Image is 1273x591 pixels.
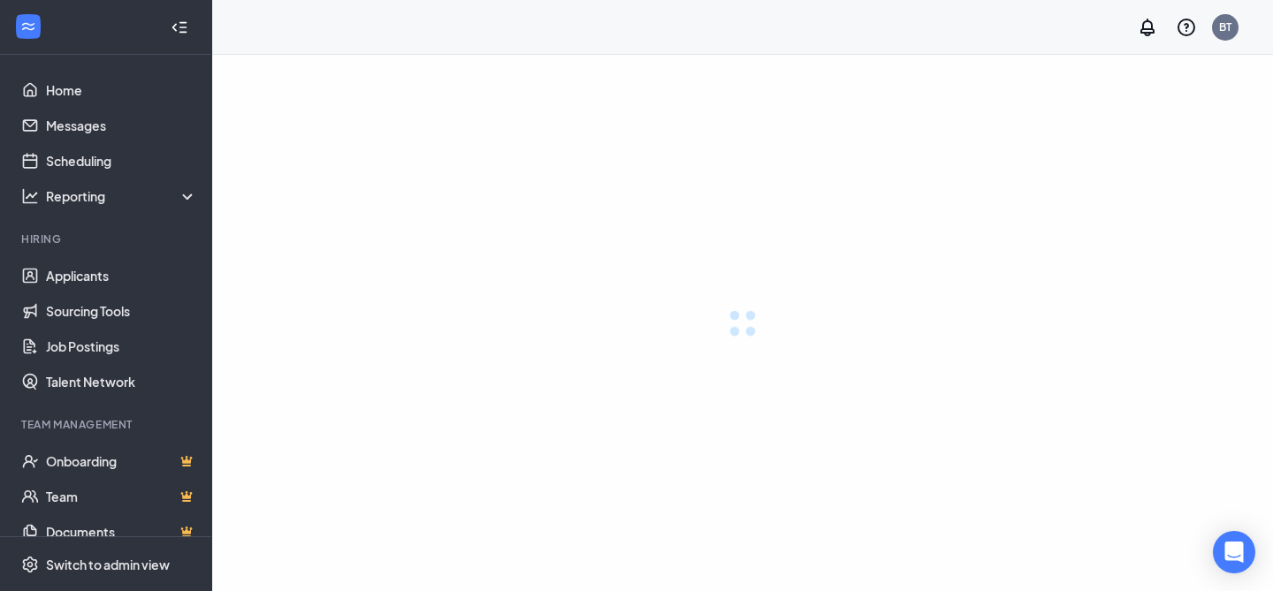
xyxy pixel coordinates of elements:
[1176,17,1197,38] svg: QuestionInfo
[21,231,194,246] div: Hiring
[46,293,197,329] a: Sourcing Tools
[46,108,197,143] a: Messages
[46,258,197,293] a: Applicants
[46,364,197,399] a: Talent Network
[1219,19,1231,34] div: BT
[46,556,170,573] div: Switch to admin view
[46,187,198,205] div: Reporting
[1213,531,1255,573] div: Open Intercom Messenger
[46,329,197,364] a: Job Postings
[21,556,39,573] svg: Settings
[46,143,197,178] a: Scheduling
[19,18,37,35] svg: WorkstreamLogo
[171,19,188,36] svg: Collapse
[46,443,197,479] a: OnboardingCrown
[1137,17,1158,38] svg: Notifications
[46,72,197,108] a: Home
[46,479,197,514] a: TeamCrown
[21,187,39,205] svg: Analysis
[46,514,197,549] a: DocumentsCrown
[21,417,194,432] div: Team Management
